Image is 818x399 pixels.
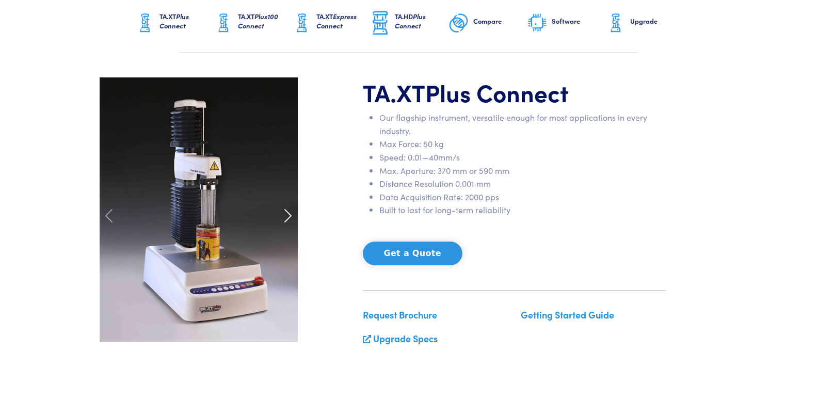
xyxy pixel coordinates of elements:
span: Express Connect [316,11,357,30]
li: Speed: 0.01—40mm/s [379,151,666,164]
img: ta-hd-graphic.png [370,10,391,37]
li: Distance Resolution 0.001 mm [379,177,666,190]
img: carousel-ta-xt-plus-petfood.jpg [100,77,298,342]
a: Upgrade Specs [373,332,438,345]
li: Max Force: 50 kg [379,137,666,151]
span: Plus Connect [425,75,569,108]
li: Built to last for long-term reliability [379,203,666,217]
li: Max. Aperture: 370 mm or 590 mm [379,164,666,178]
li: Our flagship instrument, versatile enough for most applications in every industry. [379,111,666,137]
h6: TA.XT [159,12,213,30]
img: ta-xt-graphic.png [135,10,155,36]
img: ta-xt-graphic.png [292,10,312,36]
span: Plus100 Connect [238,11,278,30]
a: Getting Started Guide [521,308,614,321]
img: software-graphic.png [527,12,548,34]
button: Get a Quote [363,242,462,265]
h6: TA.XT [316,12,370,30]
img: ta-xt-graphic.png [213,10,234,36]
img: ta-xt-graphic.png [605,10,626,36]
span: Plus Connect [395,11,426,30]
h6: Upgrade [630,17,684,26]
span: Plus Connect [159,11,189,30]
img: compare-graphic.png [448,10,469,36]
a: Request Brochure [363,308,437,321]
h6: Software [552,17,605,26]
h6: TA.XT [238,12,292,30]
h1: TA.XT [363,77,666,107]
h6: TA.HD [395,12,448,30]
h6: Compare [473,17,527,26]
li: Data Acquisition Rate: 2000 pps [379,190,666,204]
